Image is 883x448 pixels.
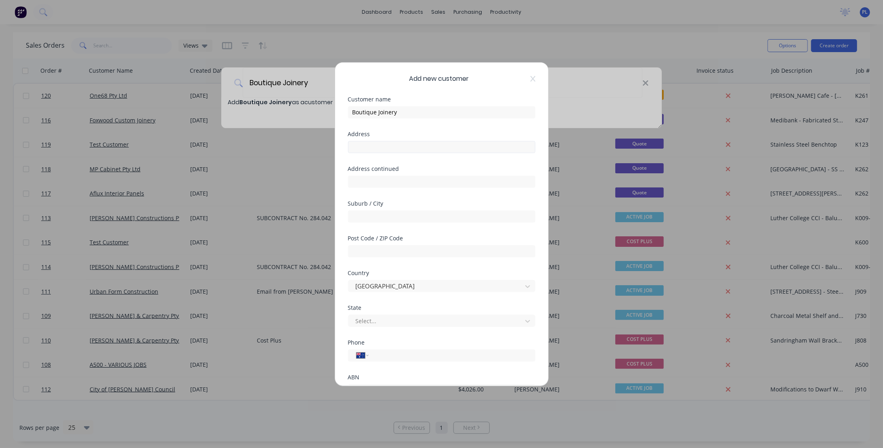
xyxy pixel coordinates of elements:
[348,374,535,380] div: ABN
[348,201,535,206] div: Suburb / City
[348,340,535,345] div: Phone
[348,270,535,276] div: Country
[348,236,535,241] div: Post Code / ZIP Code
[348,131,535,137] div: Address
[348,305,535,311] div: State
[348,97,535,102] div: Customer name
[348,166,535,172] div: Address continued
[409,74,469,84] span: Add new customer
